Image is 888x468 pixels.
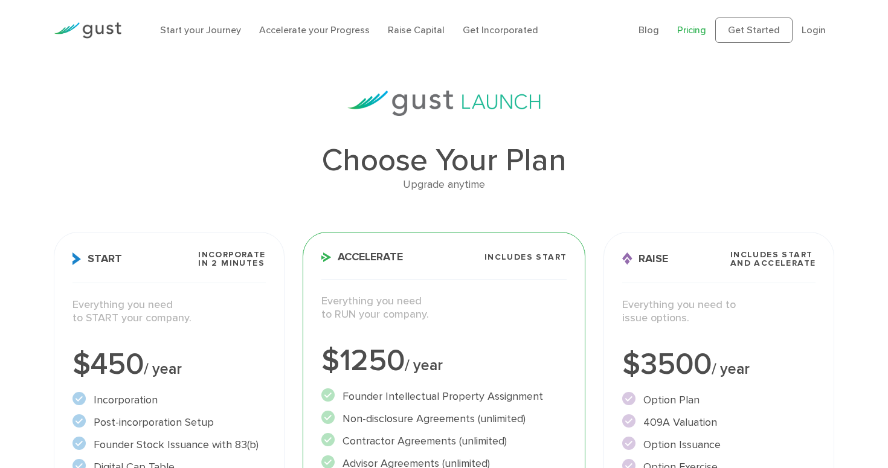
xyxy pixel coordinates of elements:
a: Pricing [677,24,706,36]
span: / year [712,360,750,378]
li: Option Plan [622,392,816,408]
p: Everything you need to START your company. [72,298,266,325]
li: 409A Valuation [622,414,816,431]
span: Includes START [484,253,567,261]
p: Everything you need to issue options. [622,298,816,325]
li: Non-disclosure Agreements (unlimited) [321,411,567,427]
li: Founder Stock Issuance with 83(b) [72,437,266,453]
span: Includes START and ACCELERATE [730,251,816,268]
a: Accelerate your Progress [259,24,370,36]
a: Get Started [715,18,793,43]
span: Start [72,252,122,265]
li: Contractor Agreements (unlimited) [321,433,567,449]
span: Incorporate in 2 Minutes [198,251,265,268]
span: Accelerate [321,252,403,263]
span: Raise [622,252,668,265]
div: $1250 [321,346,567,376]
div: $450 [72,350,266,380]
div: $3500 [622,350,816,380]
img: gust-launch-logos.svg [347,91,541,116]
li: Post-incorporation Setup [72,414,266,431]
p: Everything you need to RUN your company. [321,295,567,322]
img: Raise Icon [622,252,632,265]
h1: Choose Your Plan [54,145,835,176]
a: Get Incorporated [463,24,538,36]
a: Login [802,24,826,36]
li: Option Issuance [622,437,816,453]
li: Founder Intellectual Property Assignment [321,388,567,405]
img: Gust Logo [54,22,121,39]
img: Accelerate Icon [321,252,332,262]
img: Start Icon X2 [72,252,82,265]
li: Incorporation [72,392,266,408]
a: Blog [639,24,659,36]
span: / year [144,360,182,378]
a: Raise Capital [388,24,445,36]
span: / year [405,356,443,374]
div: Upgrade anytime [54,176,835,194]
a: Start your Journey [160,24,241,36]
